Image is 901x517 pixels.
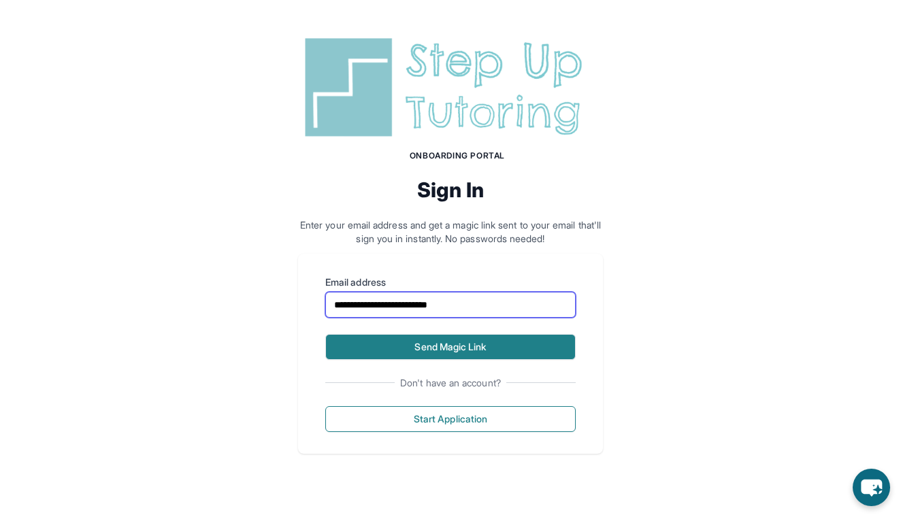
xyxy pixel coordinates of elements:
[312,150,603,161] h1: Onboarding Portal
[325,276,576,289] label: Email address
[298,178,603,202] h2: Sign In
[298,33,603,142] img: Step Up Tutoring horizontal logo
[325,406,576,432] button: Start Application
[325,334,576,360] button: Send Magic Link
[853,469,890,506] button: chat-button
[395,376,506,390] span: Don't have an account?
[298,218,603,246] p: Enter your email address and get a magic link sent to your email that'll sign you in instantly. N...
